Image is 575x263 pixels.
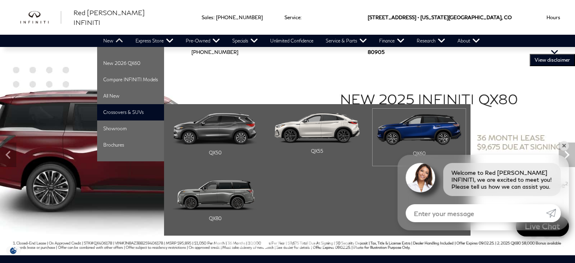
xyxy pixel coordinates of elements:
[284,240,292,248] span: Go to slide 7
[249,240,258,248] span: Go to slide 4
[238,240,246,248] span: Go to slide 3
[97,35,486,47] nav: Main Navigation
[226,35,264,47] a: Specials
[270,108,364,164] a: QX55
[443,163,561,196] div: Welcome to Red [PERSON_NAME] INFINITI, we are excited to meet you! Please tell us how we can assi...
[216,14,263,20] a: [PHONE_NUMBER]
[368,35,384,69] span: 80905
[320,35,373,47] a: Service & Parts
[20,11,61,24] img: INFINITI
[213,14,215,20] span: :
[377,113,462,145] img: QX60
[20,11,61,24] a: infiniti
[168,174,262,232] a: QX80
[377,145,462,162] div: QX60
[306,240,315,248] span: Go to slide 9
[341,240,349,248] span: Go to slide 12
[546,204,561,222] a: Submit
[129,35,180,47] a: Express Store
[180,35,226,47] a: Pre-Owned
[530,54,575,66] button: VIEW DISCLAIMER
[97,71,164,88] a: Compare INFINITI Models
[352,240,360,248] span: Go to slide 13
[226,240,235,248] span: Go to slide 2
[97,55,164,71] a: New 2026 QX60
[373,35,411,47] a: Finance
[372,108,466,166] a: QX60
[329,240,337,248] span: Go to slide 11
[168,108,262,165] a: QX50
[535,57,570,63] span: VIEW DISCLAIMER
[272,240,280,248] span: Go to slide 6
[295,240,303,248] span: Go to slide 8
[275,143,360,159] div: QX55
[97,137,164,153] a: Brochures
[173,179,258,211] img: QX80
[451,35,486,47] a: About
[97,88,164,104] a: All New
[318,240,326,248] span: Go to slide 10
[368,14,512,55] a: [STREET_ADDRESS] • [US_STATE][GEOGRAPHIC_DATA], CO 80905
[173,113,258,145] img: QX50
[73,9,145,26] span: Red [PERSON_NAME] INFINITI
[300,14,302,20] span: :
[275,113,360,143] img: QX55
[406,163,435,192] img: Agent profile photo
[261,240,269,248] span: Go to slide 5
[406,204,546,222] input: Enter your message
[559,143,575,167] div: Next
[173,145,258,161] div: QX50
[284,14,300,20] span: Service
[4,246,23,255] img: Opt-Out Icon
[97,120,164,137] a: Showroom
[73,8,171,27] a: Red [PERSON_NAME] INFINITI
[4,246,23,255] section: Click to Open Cookie Consent Modal
[264,35,320,47] a: Unlimited Confidence
[173,210,258,227] div: QX80
[411,35,451,47] a: Research
[97,35,129,47] a: New
[215,240,223,248] span: Go to slide 1
[202,14,213,20] span: Sales
[191,49,238,55] a: [PHONE_NUMBER]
